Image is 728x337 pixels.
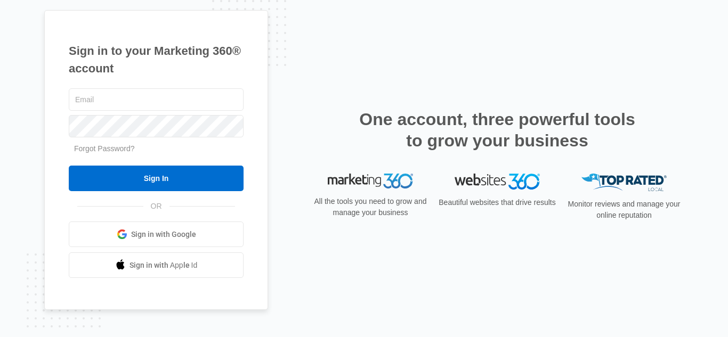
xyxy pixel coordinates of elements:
h2: One account, three powerful tools to grow your business [356,109,638,151]
input: Email [69,88,244,111]
span: OR [143,201,169,212]
a: Forgot Password? [74,144,135,153]
p: Monitor reviews and manage your online reputation [564,199,684,221]
span: Sign in with Apple Id [130,260,198,271]
img: Websites 360 [455,174,540,189]
a: Sign in with Google [69,221,244,247]
img: Top Rated Local [581,174,667,191]
p: All the tools you need to grow and manage your business [311,196,430,218]
h1: Sign in to your Marketing 360® account [69,42,244,77]
img: Marketing 360 [328,174,413,188]
span: Sign in with Google [131,229,196,240]
p: Beautiful websites that drive results [438,197,557,208]
a: Sign in with Apple Id [69,252,244,278]
input: Sign In [69,166,244,191]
